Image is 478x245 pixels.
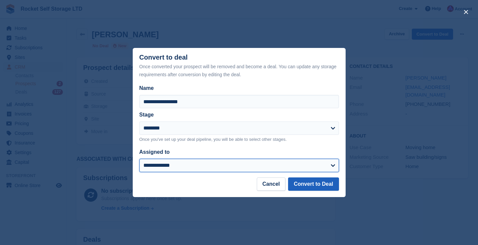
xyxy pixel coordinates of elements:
[139,112,154,118] label: Stage
[139,63,339,79] div: Once converted your prospect will be removed and become a deal. You can update any storage requir...
[139,54,339,79] div: Convert to deal
[461,7,471,17] button: close
[139,149,170,155] label: Assigned to
[257,177,285,191] button: Cancel
[139,84,339,92] label: Name
[288,177,339,191] button: Convert to Deal
[139,136,339,143] p: Once you've set up your deal pipeline, you will be able to select other stages.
